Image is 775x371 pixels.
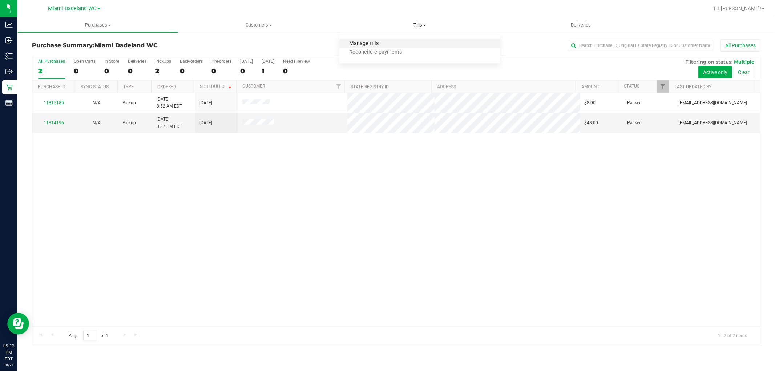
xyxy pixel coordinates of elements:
[339,49,412,56] span: Reconcile e-payments
[211,59,231,64] div: Pre-orders
[5,21,13,28] inline-svg: Analytics
[585,120,598,126] span: $48.00
[698,66,732,78] button: Active only
[351,84,389,89] a: State Registry ID
[155,59,171,64] div: PickUps
[242,84,265,89] a: Customer
[714,5,761,11] span: Hi, [PERSON_NAME]!
[157,84,176,89] a: Ordered
[44,120,64,125] a: 11814196
[561,22,601,28] span: Deliveries
[38,59,65,64] div: All Purchases
[123,84,134,89] a: Type
[93,100,101,106] button: N/A
[3,362,14,368] p: 08/21
[5,84,13,91] inline-svg: Retail
[180,59,203,64] div: Back-orders
[283,67,310,75] div: 0
[93,100,101,105] span: Not Applicable
[283,59,310,64] div: Needs Review
[104,67,119,75] div: 0
[240,59,253,64] div: [DATE]
[5,52,13,60] inline-svg: Inventory
[74,59,96,64] div: Open Carts
[679,100,747,106] span: [EMAIL_ADDRESS][DOMAIN_NAME]
[128,59,146,64] div: Deliveries
[675,84,712,89] a: Last Updated By
[157,116,182,130] span: [DATE] 3:37 PM EDT
[3,343,14,362] p: 09:12 PM EDT
[720,39,760,52] button: All Purchases
[94,42,158,49] span: Miami Dadeland WC
[157,96,182,110] span: [DATE] 8:52 AM EDT
[180,67,203,75] div: 0
[155,67,171,75] div: 2
[18,22,178,28] span: Purchases
[38,84,65,89] a: Purchase ID
[734,59,754,65] span: Multiple
[48,5,97,12] span: Miami Dadeland WC
[93,120,101,125] span: Not Applicable
[44,100,64,105] a: 11815185
[679,120,747,126] span: [EMAIL_ADDRESS][DOMAIN_NAME]
[199,120,212,126] span: [DATE]
[7,313,29,335] iframe: Resource center
[431,80,576,93] th: Address
[339,17,500,33] a: Tills Manage tills Reconcile e-payments
[200,84,233,89] a: Scheduled
[5,68,13,75] inline-svg: Outbound
[128,67,146,75] div: 0
[339,41,388,47] span: Manage tills
[32,42,275,49] h3: Purchase Summary:
[81,84,109,89] a: Sync Status
[712,330,753,341] span: 1 - 2 of 2 items
[5,37,13,44] inline-svg: Inbound
[262,67,274,75] div: 1
[104,59,119,64] div: In Store
[178,17,339,33] a: Customers
[733,66,754,78] button: Clear
[339,22,500,28] span: Tills
[240,67,253,75] div: 0
[627,100,642,106] span: Packed
[62,330,114,341] span: Page of 1
[5,99,13,106] inline-svg: Reports
[17,17,178,33] a: Purchases
[179,22,339,28] span: Customers
[262,59,274,64] div: [DATE]
[74,67,96,75] div: 0
[38,67,65,75] div: 2
[122,120,136,126] span: Pickup
[627,120,642,126] span: Packed
[657,80,669,93] a: Filter
[93,120,101,126] button: N/A
[585,100,596,106] span: $8.00
[199,100,212,106] span: [DATE]
[581,84,600,89] a: Amount
[500,17,661,33] a: Deliveries
[568,40,713,51] input: Search Purchase ID, Original ID, State Registry ID or Customer Name...
[332,80,344,93] a: Filter
[211,67,231,75] div: 0
[624,84,639,89] a: Status
[83,330,96,341] input: 1
[122,100,136,106] span: Pickup
[685,59,732,65] span: Filtering on status:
